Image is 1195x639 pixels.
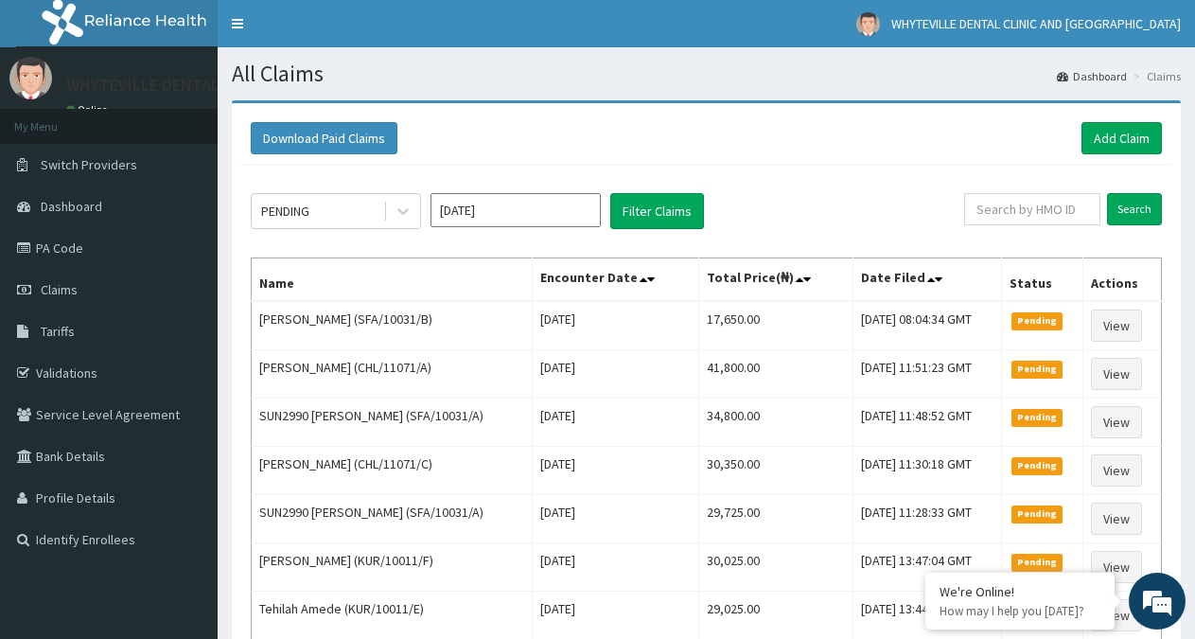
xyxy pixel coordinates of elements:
span: WHYTEVILLE DENTAL CLINIC AND [GEOGRAPHIC_DATA] [891,15,1181,32]
th: Status [1001,258,1082,302]
td: 30,350.00 [699,447,853,495]
span: Pending [1011,312,1063,329]
a: View [1091,406,1142,438]
span: Claims [41,281,78,298]
td: [DATE] 11:51:23 GMT [852,350,1001,399]
span: Pending [1011,409,1063,426]
td: 41,800.00 [699,350,853,399]
td: [PERSON_NAME] (CHL/11071/A) [252,350,533,399]
button: Filter Claims [610,193,704,229]
td: [PERSON_NAME] (CHL/11071/C) [252,447,533,495]
input: Search by HMO ID [964,193,1100,225]
img: User Image [856,12,880,36]
h1: All Claims [232,62,1181,86]
td: [DATE] 11:30:18 GMT [852,447,1001,495]
td: [PERSON_NAME] (SFA/10031/B) [252,301,533,350]
td: SUN2990 [PERSON_NAME] (SFA/10031/A) [252,495,533,543]
a: View [1091,503,1142,535]
td: 29,725.00 [699,495,853,543]
td: 17,650.00 [699,301,853,350]
a: View [1091,358,1142,390]
span: Dashboard [41,198,102,215]
td: [DATE] 13:47:04 GMT [852,543,1001,592]
th: Total Price(₦) [699,258,853,302]
td: [DATE] 11:48:52 GMT [852,399,1001,447]
span: Switch Providers [41,156,137,173]
a: Online [66,103,112,116]
p: WHYTEVILLE DENTAL CLINIC AND [GEOGRAPHIC_DATA] [66,77,466,94]
td: SUN2990 [PERSON_NAME] (SFA/10031/A) [252,399,533,447]
th: Encounter Date [533,258,699,302]
input: Search [1107,193,1162,225]
a: Dashboard [1057,68,1127,84]
td: [DATE] [533,350,699,399]
td: [DATE] [533,399,699,447]
td: 30,025.00 [699,543,853,592]
td: [DATE] 11:28:33 GMT [852,495,1001,543]
span: Pending [1011,554,1063,571]
td: [DATE] [533,495,699,543]
td: [DATE] [533,301,699,350]
td: [DATE] [533,543,699,592]
span: Tariffs [41,323,75,340]
td: [DATE] [533,447,699,495]
a: View [1091,454,1142,487]
td: 34,800.00 [699,399,853,447]
a: Add Claim [1081,122,1162,154]
button: Download Paid Claims [251,122,397,154]
span: Pending [1011,457,1063,474]
td: [DATE] 08:04:34 GMT [852,301,1001,350]
a: View [1091,310,1142,342]
div: PENDING [261,202,309,221]
span: Pending [1011,506,1063,523]
span: Pending [1011,361,1063,378]
p: How may I help you today? [940,603,1100,619]
div: We're Online! [940,583,1100,600]
li: Claims [1129,68,1181,84]
th: Name [252,258,533,302]
td: [PERSON_NAME] (KUR/10011/F) [252,543,533,592]
th: Actions [1082,258,1161,302]
a: View [1091,599,1142,631]
th: Date Filed [852,258,1001,302]
input: Select Month and Year [431,193,601,227]
img: User Image [9,57,52,99]
a: View [1091,551,1142,583]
